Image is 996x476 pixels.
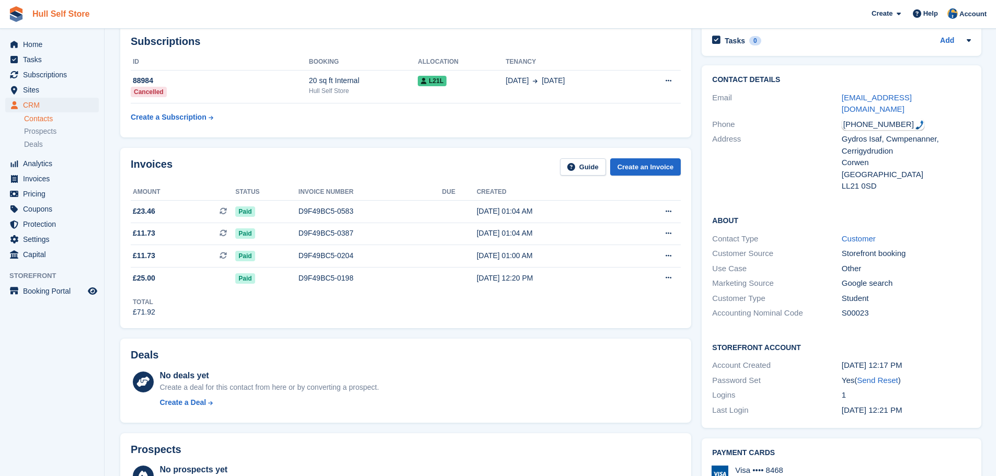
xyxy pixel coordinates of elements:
[712,263,841,275] div: Use Case
[940,35,954,47] a: Add
[309,54,418,71] th: Booking
[5,232,99,247] a: menu
[5,156,99,171] a: menu
[712,449,971,457] h2: Payment cards
[712,119,841,131] div: Phone
[5,187,99,201] a: menu
[712,215,971,225] h2: About
[28,5,94,22] a: Hull Self Store
[712,359,841,371] div: Account Created
[309,86,418,96] div: Hull Self Store
[131,54,309,71] th: ID
[8,6,24,22] img: stora-icon-8386f47178a22dfd0bd8f6a31ec36ba5ce8667c1dd55bd0f319d3a0aa187defe.svg
[131,158,173,176] h2: Invoices
[857,376,898,385] a: Send Reset
[159,382,379,393] div: Create a deal for this contact from here or by converting a prospect.
[23,202,86,216] span: Coupons
[725,36,745,45] h2: Tasks
[477,184,624,201] th: Created
[610,158,681,176] a: Create an Invoice
[23,83,86,97] span: Sites
[854,376,900,385] span: ( )
[712,92,841,115] div: Email
[923,8,938,19] span: Help
[712,389,841,401] div: Logins
[477,273,624,284] div: [DATE] 12:20 PM
[842,157,971,169] div: Corwen
[842,169,971,181] div: [GEOGRAPHIC_DATA]
[418,54,506,71] th: Allocation
[299,206,442,217] div: D9F49BC5-0583
[5,217,99,231] a: menu
[24,126,99,137] a: Prospects
[159,397,206,408] div: Create a Deal
[131,349,158,361] h2: Deals
[131,36,681,48] h2: Subscriptions
[131,444,181,456] h2: Prospects
[24,140,43,149] span: Deals
[872,8,892,19] span: Create
[842,234,876,243] a: Customer
[133,228,155,239] span: £11.73
[5,83,99,97] a: menu
[506,75,529,86] span: [DATE]
[5,52,99,67] a: menu
[560,158,606,176] a: Guide
[24,139,99,150] a: Deals
[5,37,99,52] a: menu
[235,184,299,201] th: Status
[712,293,841,305] div: Customer Type
[24,114,99,124] a: Contacts
[299,273,442,284] div: D9F49BC5-0198
[842,293,971,305] div: Student
[86,285,99,297] a: Preview store
[712,248,841,260] div: Customer Source
[133,273,155,284] span: £25.00
[442,184,477,201] th: Due
[506,54,633,71] th: Tenancy
[133,206,155,217] span: £23.46
[23,247,86,262] span: Capital
[23,284,86,298] span: Booking Portal
[735,466,788,475] div: Visa •••• 8468
[712,277,841,289] div: Marketing Source
[23,67,86,82] span: Subscriptions
[23,37,86,52] span: Home
[133,297,155,307] div: Total
[235,206,255,217] span: Paid
[542,75,565,86] span: [DATE]
[959,9,987,19] span: Account
[712,76,971,84] h2: Contact Details
[131,112,207,123] div: Create a Subscription
[712,233,841,245] div: Contact Type
[159,397,379,408] a: Create a Deal
[299,184,442,201] th: Invoice number
[131,87,167,97] div: Cancelled
[309,75,418,86] div: 20 sq ft Internal
[235,251,255,261] span: Paid
[712,375,841,387] div: Password Set
[235,273,255,284] span: Paid
[842,248,971,260] div: Storefront booking
[842,180,971,192] div: LL21 0SD
[418,76,447,86] span: L21L
[235,228,255,239] span: Paid
[842,405,902,414] time: 2025-06-03 11:21:02 UTC
[299,250,442,261] div: D9F49BC5-0204
[131,108,213,127] a: Create a Subscription
[842,307,971,319] div: S00023
[477,228,624,239] div: [DATE] 01:04 AM
[24,126,56,136] span: Prospects
[477,250,624,261] div: [DATE] 01:00 AM
[5,67,99,82] a: menu
[712,404,841,416] div: Last Login
[5,98,99,112] a: menu
[23,52,86,67] span: Tasks
[749,36,761,45] div: 0
[23,232,86,247] span: Settings
[842,359,971,371] div: [DATE] 12:17 PM
[9,271,104,281] span: Storefront
[131,75,309,86] div: 88984
[159,369,379,382] div: No deals yet
[23,156,86,171] span: Analytics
